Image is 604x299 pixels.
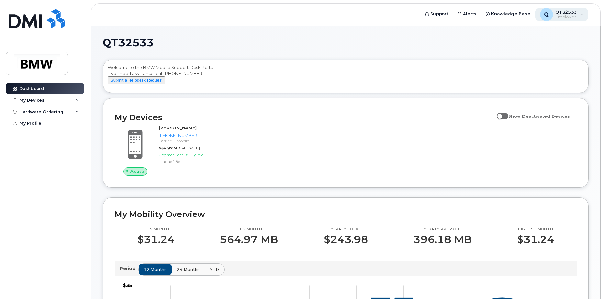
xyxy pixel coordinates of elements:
div: Welcome to the BMW Mobile Support Desk Portal If you need assistance, call [PHONE_NUMBER]. [108,64,584,90]
p: 564.97 MB [220,234,278,245]
a: Active[PERSON_NAME][PHONE_NUMBER]Carrier: T-Mobile564.97 MBat [DATE]Upgrade Status:EligibleiPhone... [115,125,224,175]
p: Highest month [517,227,554,232]
span: Active [130,168,144,174]
span: 24 months [177,266,200,272]
h2: My Devices [115,113,493,122]
p: Yearly average [413,227,472,232]
iframe: Messenger Launcher [576,271,599,294]
div: Carrier: T-Mobile [159,138,222,144]
input: Show Deactivated Devices [497,110,502,115]
p: This month [137,227,174,232]
span: YTD [210,266,219,272]
div: [PHONE_NUMBER] [159,132,222,138]
p: 396.18 MB [413,234,472,245]
div: iPhone 16e [159,159,222,164]
span: 564.97 MB [159,146,180,150]
p: This month [220,227,278,232]
a: Submit a Helpdesk Request [108,77,165,83]
p: $31.24 [517,234,554,245]
tspan: $35 [123,282,132,288]
span: Eligible [190,152,203,157]
button: Submit a Helpdesk Request [108,76,165,84]
p: $243.98 [324,234,368,245]
p: Period [120,265,138,271]
span: Upgrade Status: [159,152,188,157]
p: $31.24 [137,234,174,245]
span: Show Deactivated Devices [508,114,570,119]
strong: [PERSON_NAME] [159,125,197,130]
p: Yearly total [324,227,368,232]
span: QT32533 [103,38,154,48]
span: at [DATE] [182,146,200,150]
h2: My Mobility Overview [115,209,577,219]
